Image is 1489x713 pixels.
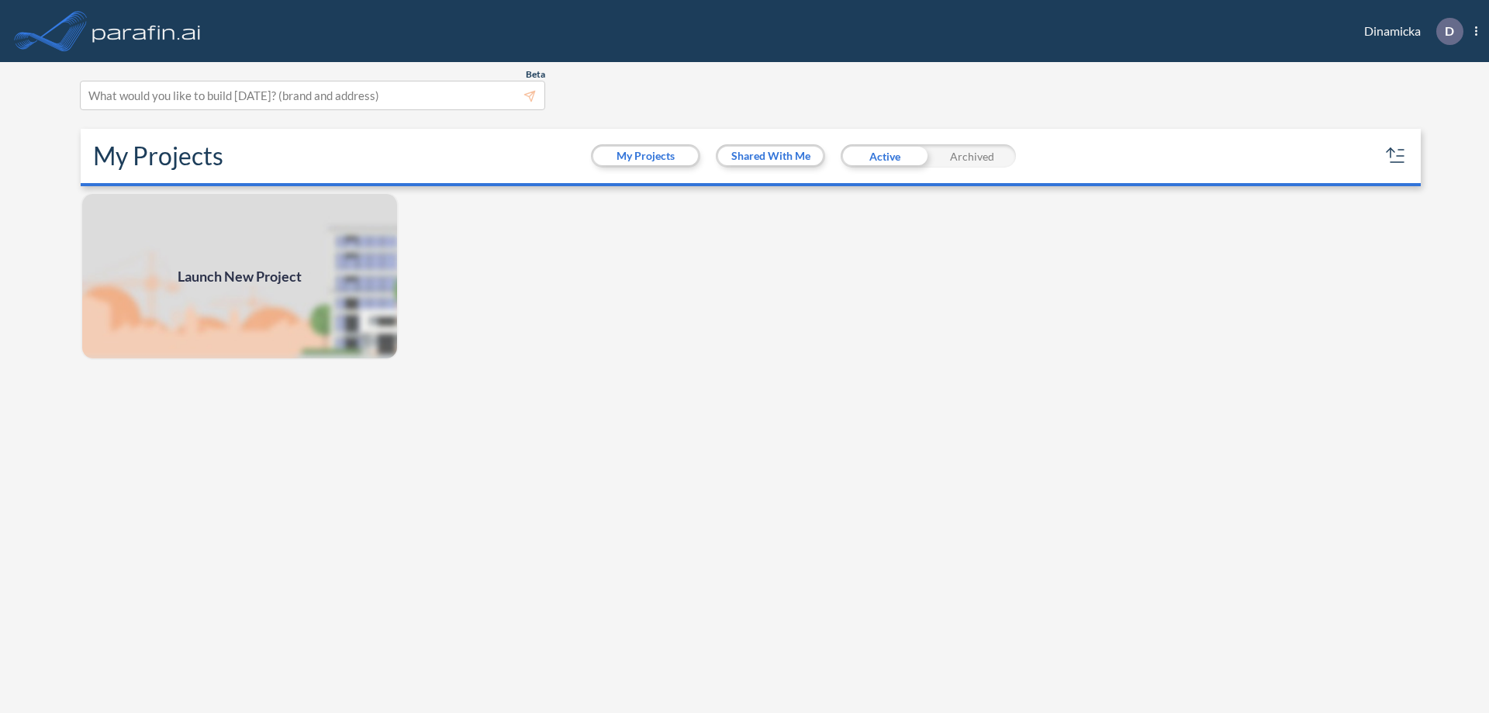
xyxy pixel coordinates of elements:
[718,147,823,165] button: Shared With Me
[1341,18,1477,45] div: Dinamicka
[81,192,399,360] a: Launch New Project
[81,192,399,360] img: add
[89,16,204,47] img: logo
[841,144,928,168] div: Active
[593,147,698,165] button: My Projects
[178,266,302,287] span: Launch New Project
[526,68,545,81] span: Beta
[928,144,1016,168] div: Archived
[1384,144,1408,168] button: sort
[93,141,223,171] h2: My Projects
[1445,24,1454,38] p: D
